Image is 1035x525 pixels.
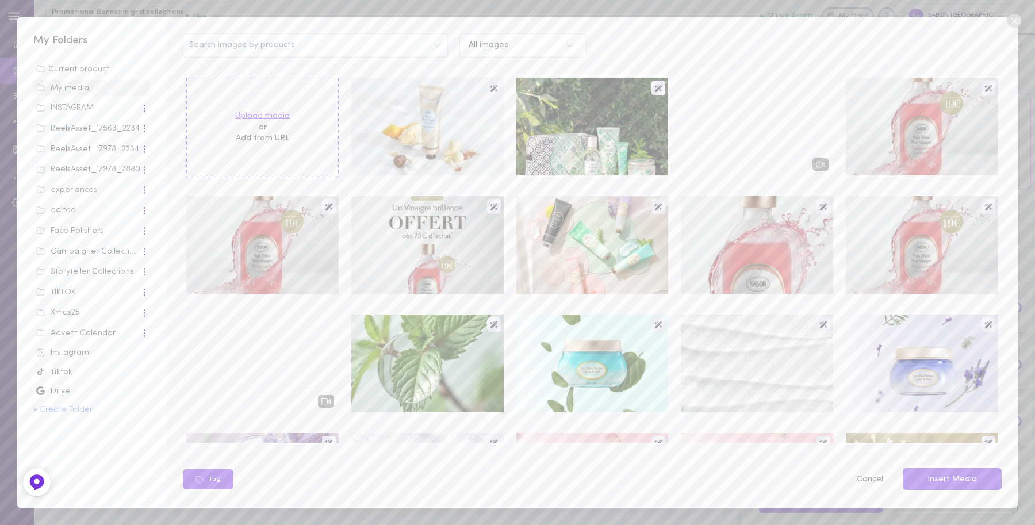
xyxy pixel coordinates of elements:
div: Face Polishers [36,225,141,237]
span: or [235,122,290,133]
div: ReelsAsset_17978_2234 [36,144,141,155]
span: Storyteller Collections [33,263,151,280]
span: Face Polishers [33,222,151,239]
div: Drive [36,386,148,397]
span: My Folders [33,35,88,46]
div: Storyteller Collections [36,266,141,278]
button: Cancel [849,467,890,492]
div: TIKTOK [36,287,141,298]
div: Search images by productsAll imagesUpload mediaorAdd from URLimageimageimageimageimageimageimagei... [167,17,1017,507]
span: Search images by products [189,41,295,49]
span: Advent Calendar [33,324,151,342]
button: Tag [183,469,233,489]
span: TIKTOK [33,283,151,301]
span: Campaigner Collections [33,242,151,259]
div: My media [36,83,148,94]
div: edited [36,205,141,216]
span: ReelsAsset_17563_2234 [33,120,151,137]
div: ReelsAsset_17563_2234 [36,123,141,135]
span: unsorted [33,80,151,96]
img: Feedback Button [28,474,45,491]
div: Xmas25 [36,307,141,319]
div: Current product [36,64,148,75]
span: Add from URL [236,134,289,143]
span: Xmas25 [33,304,151,321]
span: experiences [33,181,151,198]
div: experiences [36,185,141,196]
button: Insert Media [903,468,1002,490]
div: Advent Calendar [36,328,141,339]
label: Upload media [235,110,290,122]
span: ReelsAsset_17978_2234 [33,140,151,157]
button: + Create Folder [33,406,93,414]
div: Tiktok [36,367,148,378]
span: edited [33,201,151,219]
div: INSTAGRAM [36,102,141,114]
span: ReelsAsset_17978_7880 [33,160,151,178]
span: INSTAGRAM [33,99,151,116]
div: ReelsAsset_17978_7880 [36,164,141,175]
div: All images [469,41,508,49]
div: Instagram [36,347,148,359]
div: Campaigner Collections [36,246,141,258]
